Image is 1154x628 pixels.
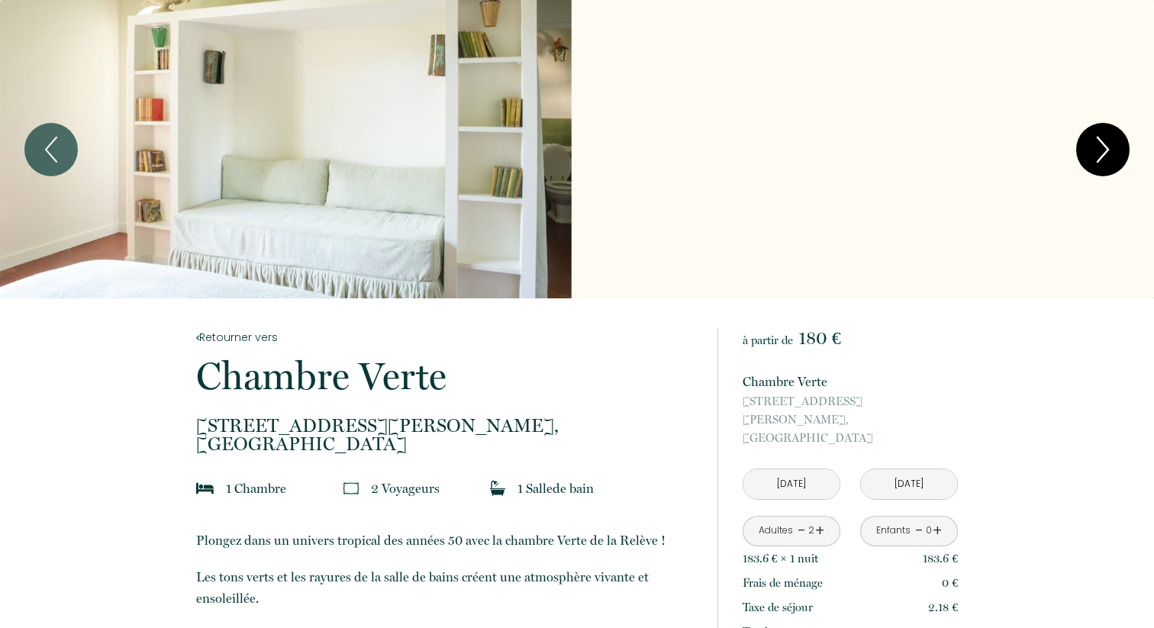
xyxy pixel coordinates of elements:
[876,523,911,538] div: Enfants
[24,123,78,176] button: Previous
[923,549,958,568] p: 183.6 €
[196,530,697,551] p: Plongez dans un univers tropical des années 50 avec la chambre Verte de la Relève !
[798,327,841,349] span: 180 €
[743,598,813,617] p: Taxe de séjour
[743,549,818,568] p: 183.6 € × 1 nuit
[743,333,793,347] span: à partir de
[517,478,594,499] p: 1 Salle de bain
[815,519,824,543] a: +
[1076,123,1130,176] button: Next
[915,519,924,543] a: -
[743,392,958,447] p: [GEOGRAPHIC_DATA]
[942,574,958,592] p: 0 €
[928,598,958,617] p: 2.18 €
[743,392,958,429] span: [STREET_ADDRESS][PERSON_NAME],
[434,481,440,496] span: s
[226,478,286,499] p: 1 Chambre
[925,523,933,538] div: 0
[371,478,440,499] p: 2 Voyageur
[743,574,823,592] p: Frais de ménage
[743,371,958,392] p: Chambre Verte
[933,519,942,543] a: +
[196,417,697,453] p: [GEOGRAPHIC_DATA]
[196,329,697,346] a: Retourner vers
[807,523,814,538] div: 2
[743,469,840,499] input: Arrivée
[798,519,806,543] a: -
[196,417,697,435] span: [STREET_ADDRESS][PERSON_NAME],
[343,481,359,496] img: guests
[196,566,697,609] p: Les tons verts et les rayures de la salle de bains créent une atmosphère vivante et ensoleillée.
[196,357,697,395] p: Chambre Verte
[861,469,957,499] input: Départ
[759,523,793,538] div: Adultes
